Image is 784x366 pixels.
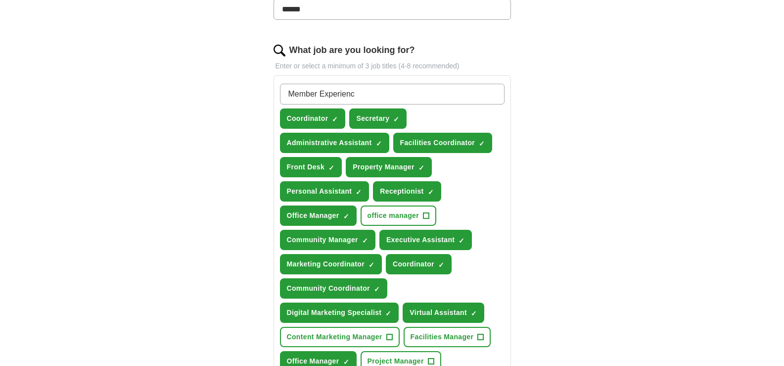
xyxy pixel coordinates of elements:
span: Office Manager [287,210,339,221]
button: Digital Marketing Specialist✓ [280,303,399,323]
button: Facilities Coordinator✓ [393,133,493,153]
span: ✓ [393,115,399,123]
button: Administrative Assistant✓ [280,133,389,153]
button: Office Manager✓ [280,206,357,226]
span: Content Marketing Manager [287,332,382,342]
button: Executive Assistant✓ [379,230,472,250]
span: ✓ [471,310,477,317]
span: ✓ [369,261,374,269]
span: Property Manager [353,162,415,172]
button: Community Manager✓ [280,230,375,250]
button: Community Coordinator✓ [280,278,387,299]
span: ✓ [438,261,444,269]
span: ✓ [418,164,424,172]
span: ✓ [362,237,368,245]
span: Secretary [356,113,389,124]
span: Executive Assistant [386,235,455,245]
span: ✓ [343,358,349,366]
img: search.png [274,45,285,56]
span: Front Desk [287,162,325,172]
button: Secretary✓ [349,108,407,129]
span: Community Coordinator [287,283,370,294]
span: ✓ [459,237,464,245]
input: Type a job title and press enter [280,84,505,105]
span: ✓ [356,188,362,196]
span: Coordinator [393,259,434,269]
span: ✓ [385,310,391,317]
button: Receptionist✓ [373,181,441,202]
button: Front Desk✓ [280,157,342,177]
button: Coordinator✓ [280,108,346,129]
span: Personal Assistant [287,186,352,197]
span: Community Manager [287,235,358,245]
button: office manager [361,206,437,226]
button: Property Manager✓ [346,157,432,177]
span: ✓ [428,188,434,196]
span: ✓ [332,115,338,123]
span: Virtual Assistant [410,308,467,318]
button: Coordinator✓ [386,254,452,274]
span: Marketing Coordinator [287,259,365,269]
span: office manager [368,210,419,221]
button: Content Marketing Manager [280,327,400,347]
span: ✓ [376,140,382,148]
span: ✓ [343,212,349,220]
button: Virtual Assistant✓ [403,303,484,323]
button: Facilities Manager [404,327,491,347]
span: ✓ [328,164,334,172]
button: Marketing Coordinator✓ [280,254,382,274]
span: Receptionist [380,186,423,197]
p: Enter or select a minimum of 3 job titles (4-8 recommended) [274,61,511,71]
span: ✓ [479,140,485,148]
span: ✓ [374,285,380,293]
button: Personal Assistant✓ [280,181,369,202]
span: Coordinator [287,113,328,124]
span: Facilities Manager [411,332,474,342]
span: Administrative Assistant [287,138,372,148]
span: Digital Marketing Specialist [287,308,382,318]
span: Facilities Coordinator [400,138,475,148]
label: What job are you looking for? [289,44,415,57]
